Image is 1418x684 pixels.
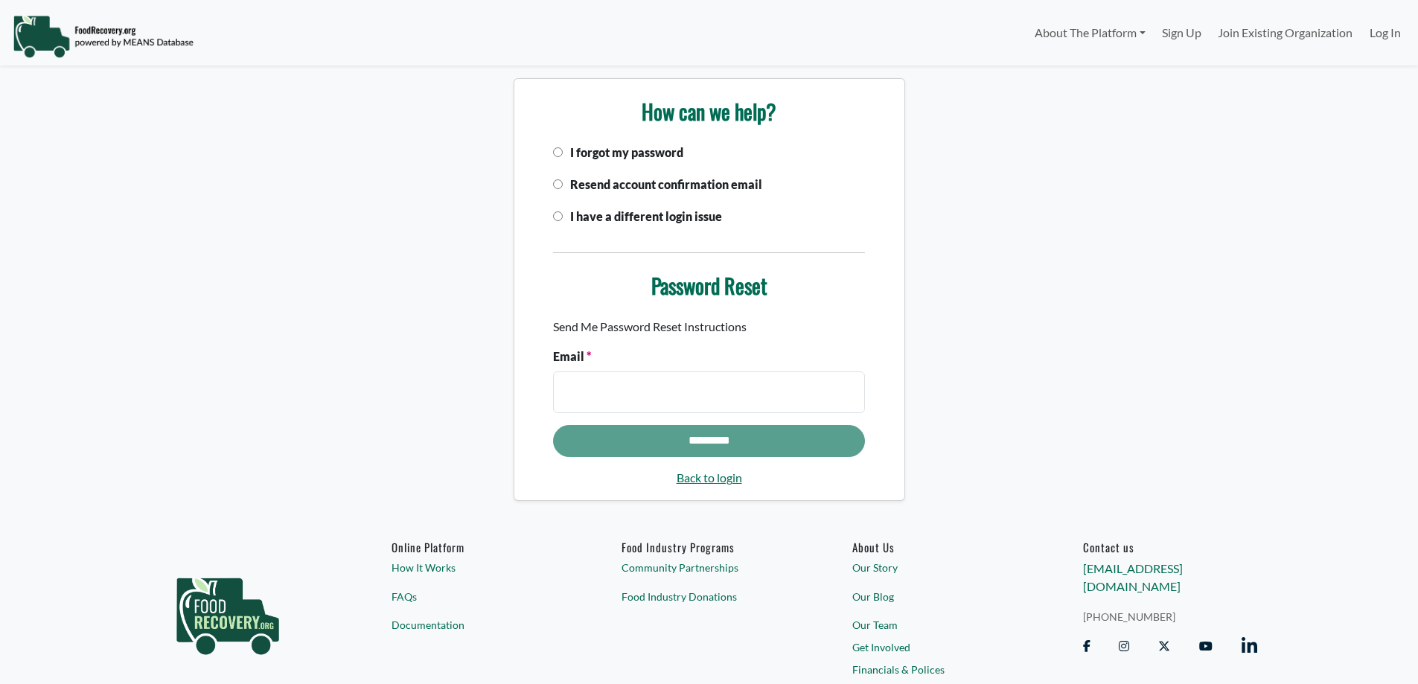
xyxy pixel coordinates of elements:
a: About Us [852,540,1026,554]
h6: Food Industry Programs [622,540,796,554]
h6: Contact us [1083,540,1257,554]
a: Back to login [553,469,864,487]
a: About The Platform [1026,18,1153,48]
img: NavigationLogo_FoodRecovery-91c16205cd0af1ed486a0f1a7774a6544ea792ac00100771e7dd3ec7c0e58e41.png [13,14,194,59]
label: Email [553,348,591,365]
a: Documentation [392,617,566,633]
a: FAQs [392,589,566,604]
a: Log In [1361,18,1409,48]
p: Send Me Password Reset Instructions [553,318,864,336]
a: Our Team [852,617,1026,633]
a: Sign Up [1154,18,1210,48]
a: Financials & Polices [852,662,1026,677]
a: Join Existing Organization [1210,18,1361,48]
a: How It Works [392,560,566,575]
img: food_recovery_green_logo-76242d7a27de7ed26b67be613a865d9c9037ba317089b267e0515145e5e51427.png [161,540,295,682]
a: Our Story [852,560,1026,575]
a: [PHONE_NUMBER] [1083,609,1257,624]
div: I forgot my password [544,144,873,176]
a: Community Partnerships [622,560,796,575]
h3: How can we help? [553,99,864,124]
div: Resend account confirmation email [544,176,873,208]
a: [EMAIL_ADDRESS][DOMAIN_NAME] [1083,561,1183,593]
a: Get Involved [852,639,1026,655]
a: Food Industry Donations [622,589,796,604]
a: Our Blog [852,589,1026,604]
h3: Password Reset [553,273,864,298]
div: I have a different login issue [544,208,873,240]
h6: Online Platform [392,540,566,554]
